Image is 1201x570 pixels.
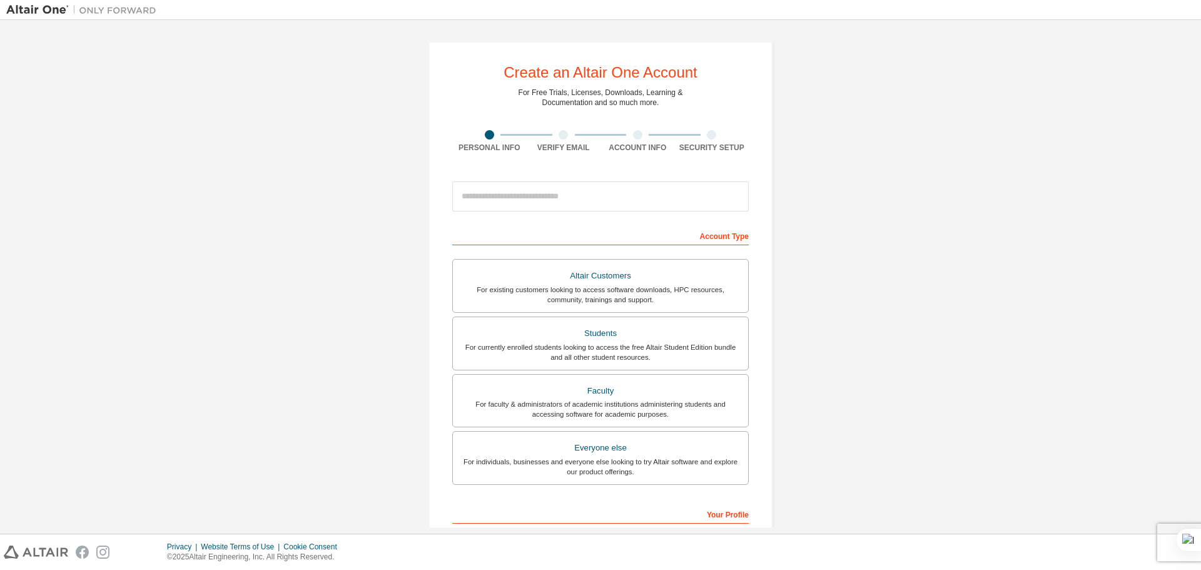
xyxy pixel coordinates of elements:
[460,267,741,285] div: Altair Customers
[452,225,749,245] div: Account Type
[675,143,749,153] div: Security Setup
[201,542,283,552] div: Website Terms of Use
[600,143,675,153] div: Account Info
[460,325,741,342] div: Students
[96,546,109,559] img: instagram.svg
[504,65,697,80] div: Create an Altair One Account
[460,285,741,305] div: For existing customers looking to access software downloads, HPC resources, community, trainings ...
[460,342,741,362] div: For currently enrolled students looking to access the free Altair Student Edition bundle and all ...
[76,546,89,559] img: facebook.svg
[460,382,741,400] div: Faculty
[460,399,741,419] div: For faculty & administrators of academic institutions administering students and accessing softwa...
[452,504,749,524] div: Your Profile
[6,4,163,16] img: Altair One
[519,88,683,108] div: For Free Trials, Licenses, Downloads, Learning & Documentation and so much more.
[4,546,68,559] img: altair_logo.svg
[460,439,741,457] div: Everyone else
[283,542,344,552] div: Cookie Consent
[452,143,527,153] div: Personal Info
[460,457,741,477] div: For individuals, businesses and everyone else looking to try Altair software and explore our prod...
[167,542,201,552] div: Privacy
[167,552,345,562] p: © 2025 Altair Engineering, Inc. All Rights Reserved.
[527,143,601,153] div: Verify Email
